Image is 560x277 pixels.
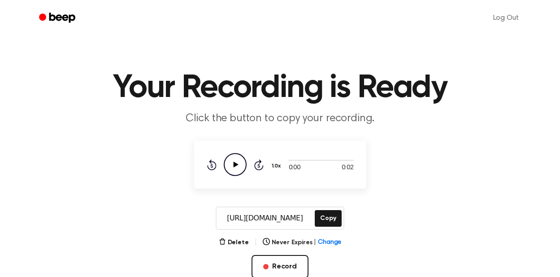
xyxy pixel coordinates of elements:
span: Change [318,238,341,247]
p: Click the button to copy your recording. [108,111,452,126]
button: 1.0x [271,158,284,174]
h1: Your Recording is Ready [51,72,510,104]
a: Log Out [484,7,528,29]
span: | [314,238,316,247]
a: Beep [33,9,83,27]
button: Copy [315,210,341,227]
button: Never Expires|Change [263,238,342,247]
span: | [254,237,257,248]
button: Delete [219,238,249,247]
span: 0:00 [289,163,300,173]
span: 0:02 [342,163,353,173]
